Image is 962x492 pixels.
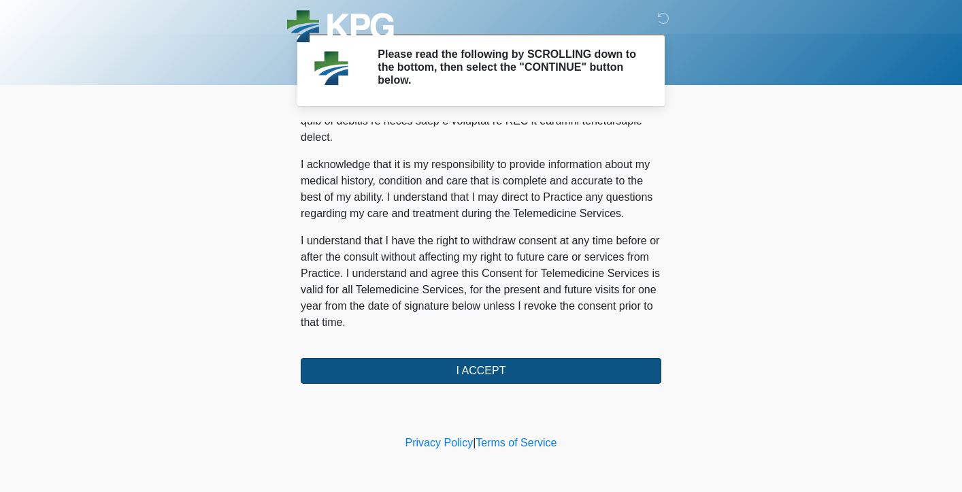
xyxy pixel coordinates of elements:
button: I ACCEPT [301,358,661,384]
img: Agent Avatar [311,48,352,88]
p: I understand that I have the right to withdraw consent at any time before or after the consult wi... [301,233,661,331]
img: KPG Healthcare Logo [287,10,394,46]
h2: Please read the following by SCROLLING down to the bottom, then select the "CONTINUE" button below. [378,48,641,87]
a: | [473,437,476,448]
a: Privacy Policy [405,437,474,448]
p: I acknowledge that it is my responsibility to provide information about my medical history, condi... [301,157,661,222]
a: Terms of Service [476,437,557,448]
